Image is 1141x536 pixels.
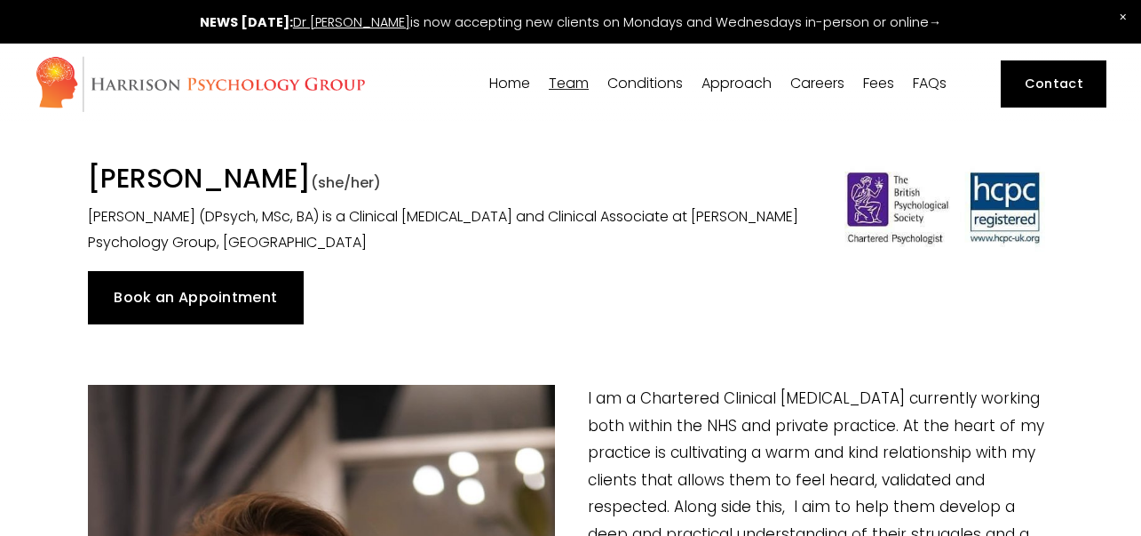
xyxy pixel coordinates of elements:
[790,76,844,92] a: Careers
[35,55,366,113] img: Harrison Psychology Group
[311,172,381,193] span: (she/her)
[863,76,894,92] a: Fees
[913,76,947,92] a: FAQs
[1001,60,1106,108] a: Contact
[607,76,683,91] span: Conditions
[607,76,683,92] a: folder dropdown
[489,76,530,92] a: Home
[88,204,804,256] p: [PERSON_NAME] (DPsych, MSc, BA) is a Clinical [MEDICAL_DATA] and Clinical Associate at [PERSON_NA...
[88,271,304,324] a: Book an Appointment
[549,76,589,91] span: Team
[701,76,772,92] a: folder dropdown
[549,76,589,92] a: folder dropdown
[88,162,804,199] h1: [PERSON_NAME]
[701,76,772,91] span: Approach
[293,13,410,31] a: Dr [PERSON_NAME]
